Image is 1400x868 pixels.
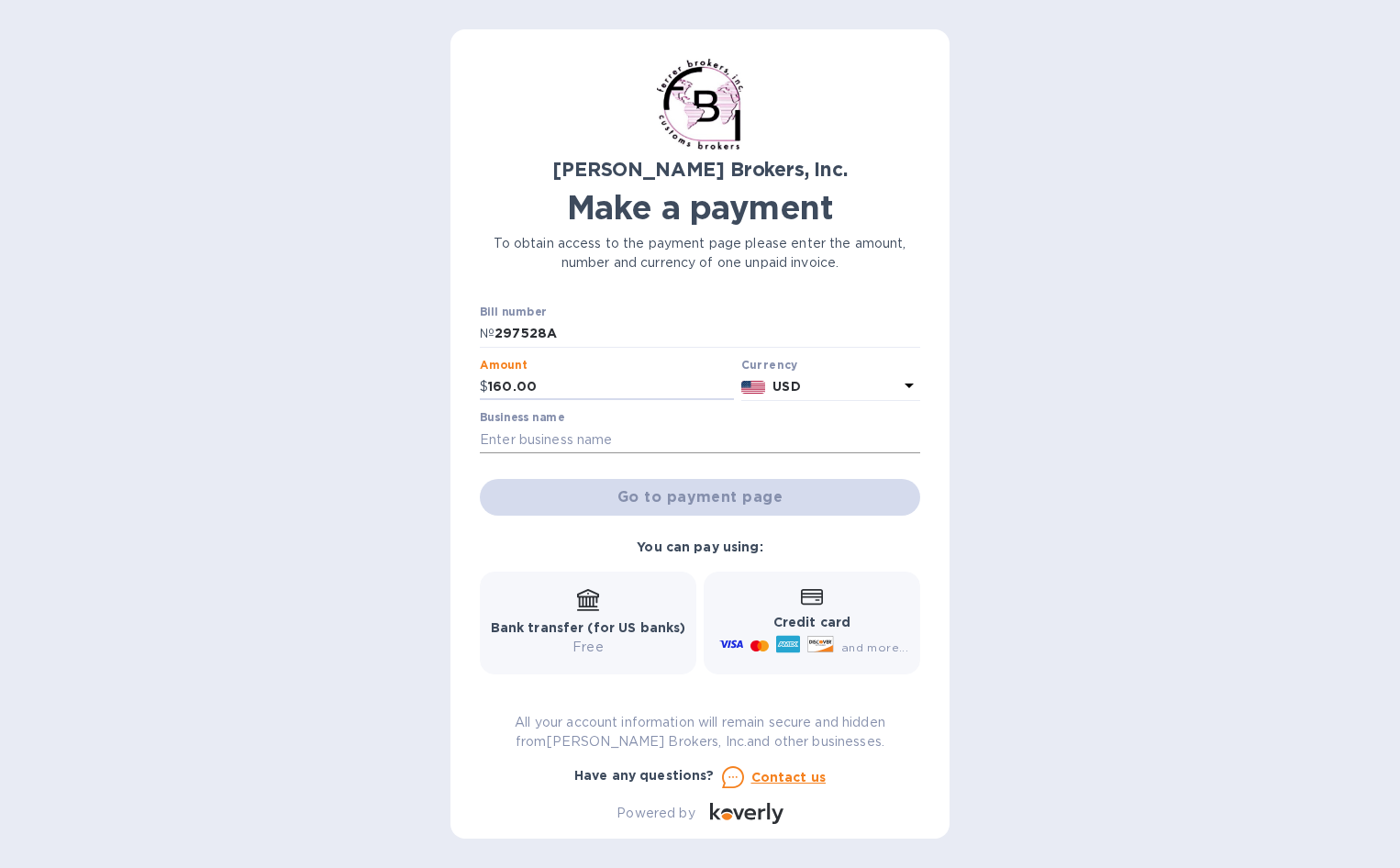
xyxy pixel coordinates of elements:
[480,307,546,318] label: Bill number
[741,358,798,372] b: Currency
[480,234,920,273] p: To obtain access to the payment page please enter the amount, number and currency of one unpaid i...
[480,324,494,343] p: №
[480,713,920,751] p: All your account information will remain secure and hidden from [PERSON_NAME] Brokers, Inc. and o...
[480,360,527,371] label: Amount
[480,377,488,396] p: $
[773,615,850,629] b: Credit card
[480,413,564,424] label: Business name
[491,620,686,635] b: Bank transfer (for US banks)
[574,768,715,783] b: Have any questions?
[741,381,766,394] img: USD
[841,640,908,654] span: and more...
[772,379,800,394] b: USD
[617,804,694,823] p: Powered by
[637,540,762,554] b: You can pay using:
[480,426,920,453] input: Enter business name
[751,770,827,785] u: Contact us
[552,158,847,181] b: [PERSON_NAME] Brokers, Inc.
[480,188,920,227] h1: Make a payment
[491,638,686,657] p: Free
[494,320,920,348] input: Enter bill number
[488,373,734,401] input: 0.00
